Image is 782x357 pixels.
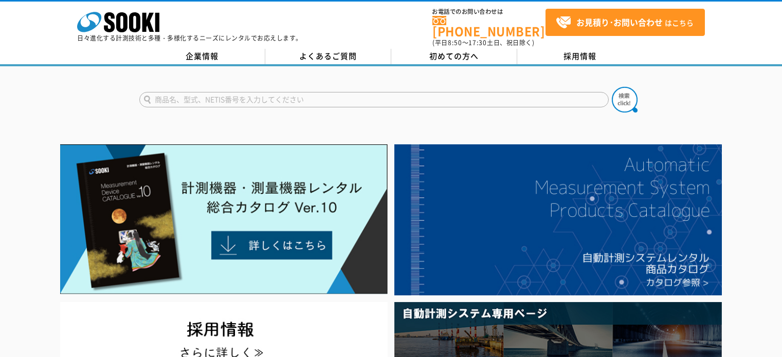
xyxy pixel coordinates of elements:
[556,15,694,30] span: はこちら
[429,50,479,62] span: 初めての方へ
[448,38,462,47] span: 8:50
[139,49,265,64] a: 企業情報
[394,144,722,295] img: 自動計測システムカタログ
[576,16,663,28] strong: お見積り･お問い合わせ
[468,38,487,47] span: 17:30
[432,9,545,15] span: お電話でのお問い合わせは
[517,49,643,64] a: 採用情報
[77,35,302,41] p: 日々進化する計測技術と多種・多様化するニーズにレンタルでお応えします。
[612,87,638,112] img: btn_search.png
[432,38,534,47] span: (平日 ～ 土日、祝日除く)
[545,9,705,36] a: お見積り･お問い合わせはこちら
[139,92,609,107] input: 商品名、型式、NETIS番号を入力してください
[265,49,391,64] a: よくあるご質問
[432,16,545,37] a: [PHONE_NUMBER]
[391,49,517,64] a: 初めての方へ
[60,144,388,294] img: Catalog Ver10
